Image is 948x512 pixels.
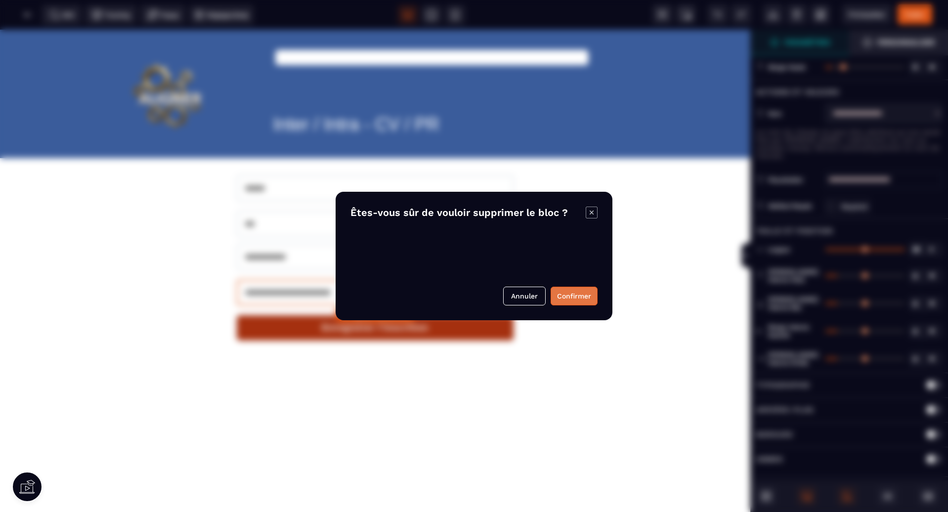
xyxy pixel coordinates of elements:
[350,207,586,218] h4: Êtes-vous sûr de vouloir supprimer le bloc ?
[273,79,681,110] h2: Inter / Intra - CV / PR
[551,287,598,305] button: Confirmer
[131,27,205,101] img: 26378c80984599acb3855f1850378d8c_Aligner_logo_OR_02.png
[503,287,546,305] button: Annuler
[237,286,514,311] button: Enregistrer l'inscrition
